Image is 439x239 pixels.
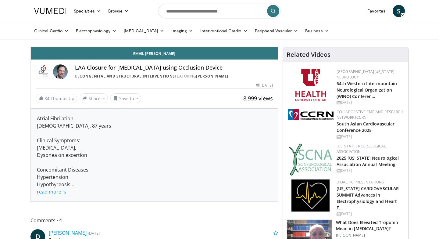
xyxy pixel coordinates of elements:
[168,25,197,37] a: Imaging
[364,5,389,17] a: Favorites
[337,81,397,99] a: 64th Western Intermountain Neurological Organization (WINO) Conferen…
[30,216,278,224] span: Comments 4
[75,74,273,79] div: By FEATURING
[72,25,120,37] a: Electrophysiology
[336,233,405,238] p: [PERSON_NAME]
[337,155,399,167] a: 2025 [US_STATE] Neurological Association Annual Meeting
[337,179,403,185] div: Didactic Presentations
[337,143,386,154] a: [US_STATE] Neurological Association
[36,94,77,103] a: 34 Thumbs Up
[31,47,278,60] a: Email [PERSON_NAME]
[337,109,403,120] a: Collaborative CME and Research Network (CCRN)
[291,179,330,212] img: 1860aa7a-ba06-47e3-81a4-3dc728c2b4cf.png.150x105_q85_autocrop_double_scale_upscale_version-0.2.png
[30,25,72,37] a: Clinical Cardio
[105,5,133,17] a: Browse
[37,188,66,195] a: read more ↘
[53,64,68,79] img: Avatar
[287,51,330,58] h4: Related Videos
[288,109,334,120] img: a04ee3ba-8487-4636-b0fb-5e8d268f3737.png.150x105_q85_autocrop_double_scale_upscale_version-0.2.png
[36,64,51,79] img: Congenital and Structural Interventions
[337,211,403,217] div: [DATE]
[197,25,251,37] a: Interventional Cardio
[295,69,326,101] img: f6362829-b0a3-407d-a044-59546adfd345.png.150x105_q85_autocrop_double_scale_upscale_version-0.2.png
[80,93,108,103] button: Share
[49,230,87,236] a: [PERSON_NAME]
[37,115,272,195] div: Atrial Fibrilation [DEMOGRAPHIC_DATA], 87 years Clinical Symptoms: [MEDICAL_DATA], Dyspnea on exc...
[251,25,302,37] a: Peripheral Vascular
[120,25,168,37] a: [MEDICAL_DATA]
[337,134,403,139] div: [DATE]
[289,143,332,176] img: b123db18-9392-45ae-ad1d-42c3758a27aa.jpg.150x105_q85_autocrop_double_scale_upscale_version-0.2.jpg
[243,95,273,102] span: 8,999 views
[302,25,333,37] a: Business
[70,5,105,17] a: Specialties
[336,219,405,232] h3: What Does Elevated Troponin Mean in [MEDICAL_DATA]?
[45,96,49,101] span: 34
[337,100,403,105] div: [DATE]
[337,69,395,80] a: [GEOGRAPHIC_DATA][US_STATE] Neurology
[256,83,273,88] div: [DATE]
[393,5,405,17] a: S
[80,74,175,79] a: Congenital and Structural Interventions
[159,4,280,18] input: Search topics, interventions
[34,8,66,14] img: VuMedi Logo
[196,74,228,79] a: [PERSON_NAME]
[88,230,100,236] small: [DATE]
[337,121,395,133] a: South Asian Cardiovascular Conference 2025
[337,186,399,211] a: [US_STATE] CARDIOVASCULAR SUMMIT Advances in Electrophysiology and Heart F…
[337,168,403,173] div: [DATE]
[110,93,141,103] button: Save to
[75,64,273,71] h4: LAA Closure for [MEDICAL_DATA] using Occlusion Device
